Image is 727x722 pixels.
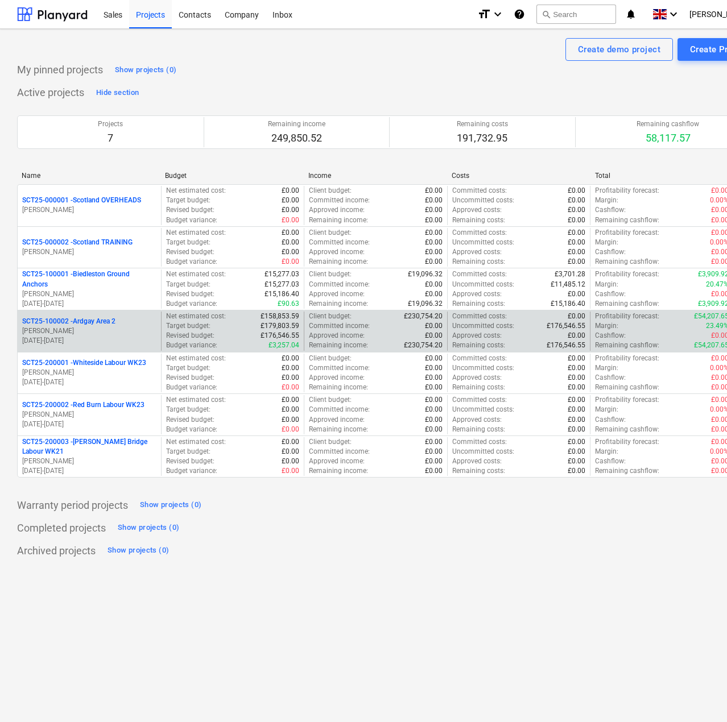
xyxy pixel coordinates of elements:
p: Revised budget : [166,289,214,299]
p: Completed projects [17,521,106,535]
p: Target budget : [166,363,210,373]
div: SCT25-100001 -Biedleston Ground Anchors[PERSON_NAME][DATE]-[DATE] [22,269,156,309]
p: £0.00 [568,437,585,447]
p: Approved income : [309,373,365,383]
p: Uncommitted costs : [452,363,514,373]
p: Approved income : [309,415,365,425]
p: Remaining income : [309,341,368,350]
p: Approved costs : [452,247,502,257]
p: SCT25-000002 - Scotland TRAINING [22,238,133,247]
p: Remaining income : [309,215,368,225]
p: £0.00 [282,238,299,247]
p: Uncommitted costs : [452,405,514,414]
p: Committed costs : [452,437,507,447]
p: £230,754.20 [404,312,443,321]
p: £0.00 [425,238,443,247]
p: Remaining costs [457,119,508,129]
p: £0.00 [282,466,299,476]
p: Remaining costs : [452,383,505,392]
p: £0.00 [425,447,443,457]
i: Knowledge base [514,7,525,21]
p: Remaining cashflow : [595,257,659,267]
div: Hide section [96,86,139,99]
div: Chat Widget [670,667,727,722]
p: £0.00 [568,215,585,225]
div: Costs [452,172,586,180]
div: Show projects (0) [140,499,201,512]
p: £0.00 [568,238,585,247]
p: £0.00 [282,196,299,205]
p: £0.00 [425,205,443,215]
p: Margin : [595,447,618,457]
p: £0.00 [568,247,585,257]
p: £0.00 [425,186,443,196]
p: £0.00 [568,354,585,363]
p: £0.00 [282,405,299,414]
p: Remaining cashflow : [595,466,659,476]
p: £0.00 [282,215,299,225]
p: £0.00 [425,257,443,267]
p: £0.00 [282,415,299,425]
p: Approved income : [309,289,365,299]
p: £0.00 [425,425,443,434]
p: £15,277.03 [265,269,299,279]
p: Revised budget : [166,457,214,466]
p: Committed costs : [452,354,507,363]
p: Cashflow : [595,331,626,341]
p: £176,546.55 [547,321,585,331]
p: [PERSON_NAME] [22,205,156,215]
p: Committed costs : [452,186,507,196]
p: £0.00 [425,383,443,392]
p: Budget variance : [166,425,217,434]
p: Revised budget : [166,331,214,341]
p: £0.00 [282,354,299,363]
p: Remaining cashflow : [595,341,659,350]
p: £0.00 [425,466,443,476]
p: £0.00 [425,331,443,341]
p: Approved costs : [452,457,502,466]
p: Cashflow : [595,247,626,257]
p: Approved costs : [452,415,502,425]
p: 7 [98,131,123,145]
p: Client budget : [309,186,352,196]
button: Show projects (0) [137,496,204,514]
p: £0.00 [568,425,585,434]
p: Client budget : [309,269,352,279]
p: Client budget : [309,395,352,405]
i: notifications [625,7,637,21]
p: Remaining costs : [452,257,505,267]
button: Show projects (0) [112,61,179,79]
p: Approved costs : [452,289,502,299]
p: £3,257.04 [269,341,299,350]
p: Client budget : [309,228,352,238]
p: Budget variance : [166,466,217,476]
p: £19,096.32 [408,269,443,279]
p: £0.00 [425,247,443,257]
p: 191,732.95 [457,131,508,145]
p: Committed costs : [452,312,507,321]
p: [DATE] - [DATE] [22,420,156,429]
p: Cashflow : [595,373,626,383]
p: Margin : [595,196,618,205]
p: Budget variance : [166,341,217,350]
p: £19,096.32 [408,299,443,309]
p: £15,186.40 [265,289,299,299]
p: Warranty period projects [17,499,128,512]
p: Margin : [595,321,618,331]
div: Name [22,172,156,180]
button: Search [536,5,616,24]
p: £0.00 [568,228,585,238]
p: SCT25-200003 - [PERSON_NAME] Bridge Labour WK21 [22,437,156,457]
p: £0.00 [425,363,443,373]
p: £0.00 [568,289,585,299]
p: £0.00 [568,257,585,267]
p: Target budget : [166,405,210,414]
p: Remaining cashflow : [595,425,659,434]
div: Budget [165,172,299,180]
p: Committed costs : [452,228,507,238]
p: Committed income : [309,196,370,205]
p: Budget variance : [166,215,217,225]
p: £0.00 [568,373,585,383]
p: Profitability forecast : [595,312,659,321]
div: Show projects (0) [108,544,169,557]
